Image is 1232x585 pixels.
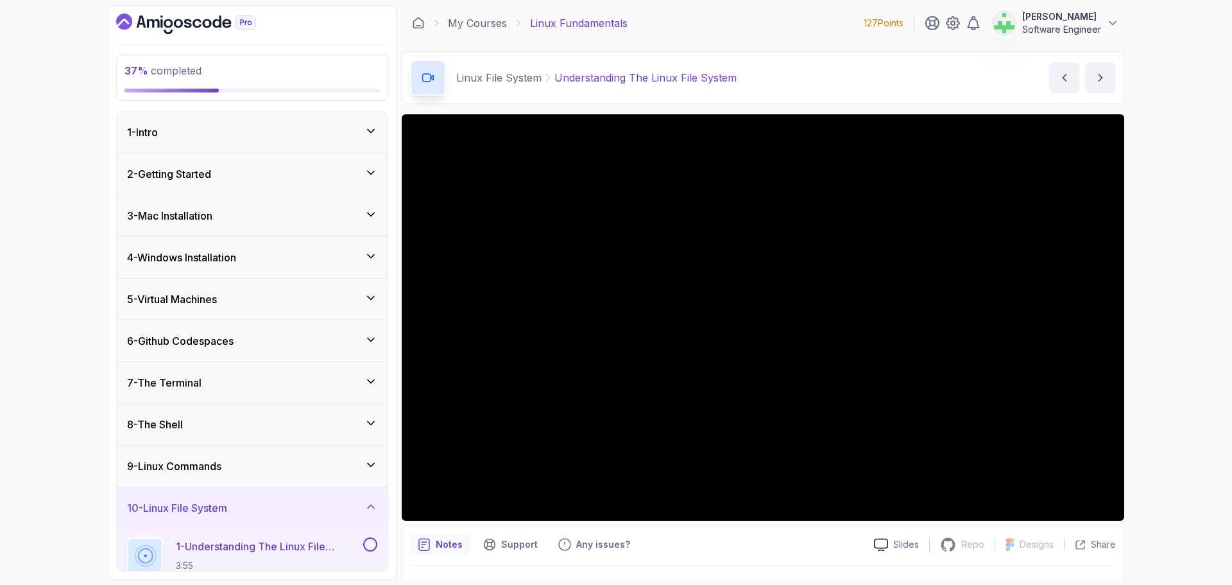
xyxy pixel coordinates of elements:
[124,64,148,77] span: 37 %
[127,333,234,349] h3: 6 - Github Codespaces
[1049,62,1080,93] button: previous content
[1022,10,1101,23] p: [PERSON_NAME]
[501,538,538,551] p: Support
[116,13,286,34] a: Dashboard
[1085,62,1116,93] button: next content
[1152,505,1232,566] iframe: To enrich screen reader interactions, please activate Accessibility in Grammarly extension settings
[117,362,388,403] button: 7-The Terminal
[127,375,201,390] h3: 7 - The Terminal
[127,166,211,182] h3: 2 - Getting Started
[991,10,1119,36] button: user profile image[PERSON_NAME]Software Engineer
[530,15,628,31] p: Linux Fundamentals
[124,64,201,77] span: completed
[893,538,919,551] p: Slides
[117,195,388,236] button: 3-Mac Installation
[127,458,221,474] h3: 9 - Linux Commands
[402,114,1124,521] iframe: To enrich screen reader interactions, please activate Accessibility in Grammarly extension settings
[176,559,361,572] p: 3:55
[127,500,227,516] h3: 10 - Linux File System
[127,208,212,223] h3: 3 - Mac Installation
[864,538,929,552] a: Slides
[1064,538,1116,551] button: Share
[117,279,388,320] button: 5-Virtual Machines
[117,237,388,278] button: 4-Windows Installation
[961,538,984,551] p: Repo
[1091,538,1116,551] p: Share
[475,534,545,555] button: Support button
[117,320,388,362] button: 6-Github Codespaces
[176,539,361,554] p: 1 - Understanding The Linux File System
[412,17,425,30] a: Dashboard
[127,250,236,265] h3: 4 - Windows Installation
[127,417,183,432] h3: 8 - The Shell
[864,17,903,30] p: 127 Points
[117,153,388,195] button: 2-Getting Started
[551,534,638,555] button: Feedback button
[456,70,542,85] p: Linux File System
[127,292,217,307] h3: 5 - Virtual Machines
[1020,538,1054,551] p: Designs
[448,15,507,31] a: My Courses
[554,70,737,85] p: Understanding The Linux File System
[1022,23,1101,36] p: Software Engineer
[117,404,388,445] button: 8-The Shell
[410,534,470,555] button: notes button
[117,446,388,487] button: 9-Linux Commands
[127,537,377,573] button: 1-Understanding The Linux File System3:55
[127,125,158,140] h3: 1 - Intro
[576,538,630,551] p: Any issues?
[992,11,1016,35] img: user profile image
[117,487,388,528] button: 10-Linux File System
[117,112,388,153] button: 1-Intro
[436,538,463,551] p: Notes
